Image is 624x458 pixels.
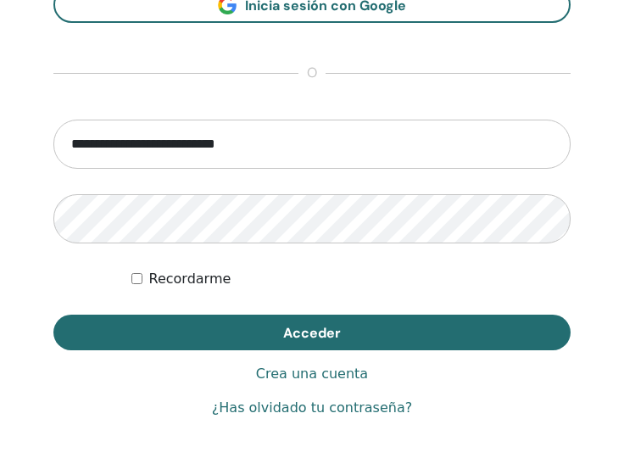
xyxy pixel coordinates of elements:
a: Crea una cuenta [256,364,368,384]
a: ¿Has olvidado tu contraseña? [212,398,412,418]
span: Acceder [283,324,341,342]
div: Mantenerme autenticado indefinidamente o hasta cerrar la sesión manualmente [131,269,571,289]
span: o [298,64,326,84]
label: Recordarme [149,269,231,289]
button: Acceder [53,315,571,350]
